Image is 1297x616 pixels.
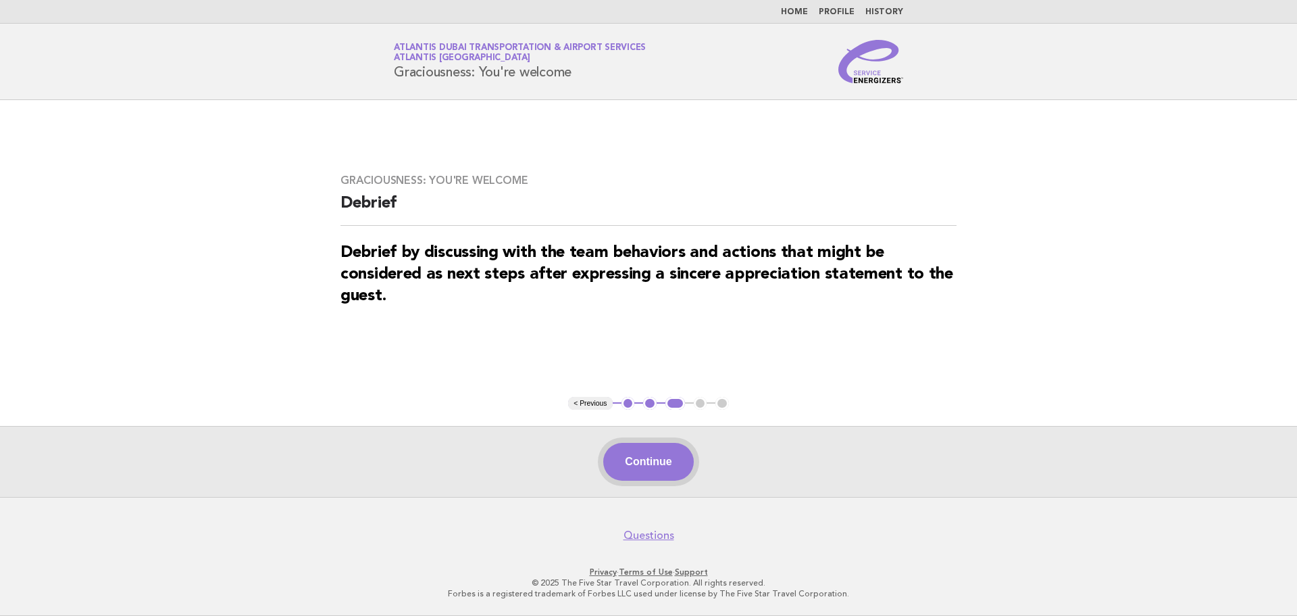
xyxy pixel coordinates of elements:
a: History [865,8,903,16]
a: Atlantis Dubai Transportation & Airport ServicesAtlantis [GEOGRAPHIC_DATA] [394,43,646,62]
button: 3 [665,397,685,410]
h3: Graciousness: You're welcome [340,174,957,187]
span: Atlantis [GEOGRAPHIC_DATA] [394,54,530,63]
p: Forbes is a registered trademark of Forbes LLC used under license by The Five Star Travel Corpora... [235,588,1062,599]
button: < Previous [568,397,612,410]
button: 2 [643,397,657,410]
a: Home [781,8,808,16]
a: Terms of Use [619,567,673,577]
p: © 2025 The Five Star Travel Corporation. All rights reserved. [235,577,1062,588]
p: · · [235,567,1062,577]
a: Privacy [590,567,617,577]
a: Profile [819,8,855,16]
a: Questions [624,529,674,542]
img: Service Energizers [838,40,903,83]
a: Support [675,567,708,577]
strong: Debrief by discussing with the team behaviors and actions that might be considered as next steps ... [340,245,953,304]
button: Continue [603,443,693,481]
h1: Graciousness: You're welcome [394,44,646,79]
button: 1 [621,397,635,410]
h2: Debrief [340,193,957,226]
